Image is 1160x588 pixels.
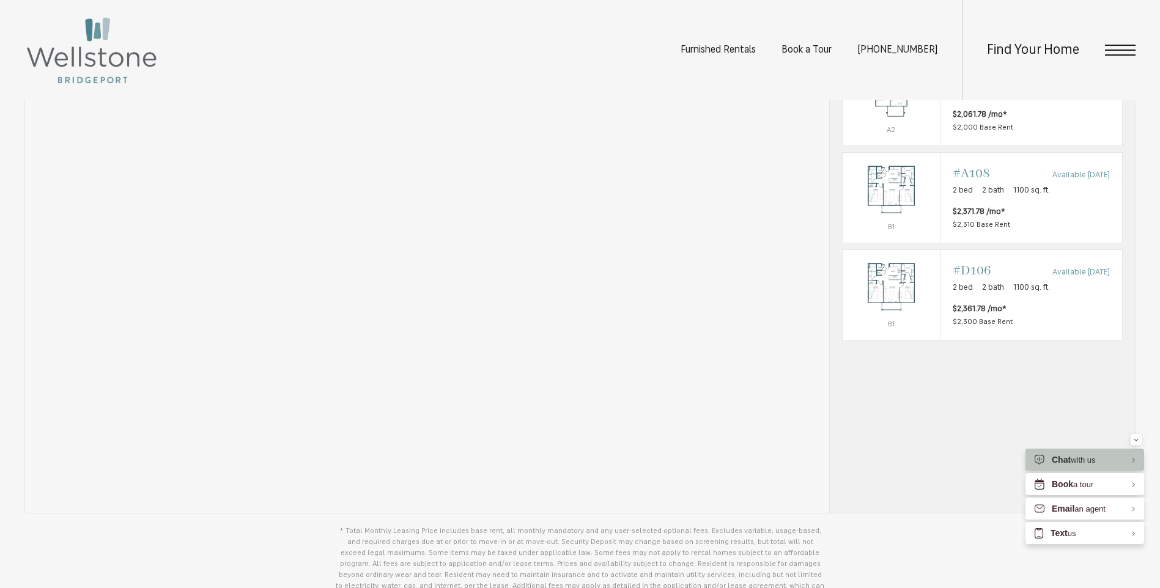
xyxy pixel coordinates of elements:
span: 2 bath [982,282,1004,294]
button: Open Menu [1105,45,1136,56]
img: #D106 - 2 bedroom floorplan layout with 2 bathrooms and 1100 square feet [843,257,940,318]
span: B1 [888,321,895,328]
span: #D106 [953,262,991,279]
span: A2 [887,127,895,134]
img: Wellstone [24,15,159,86]
a: View #D106 [842,249,1123,340]
span: 2 bed [953,282,973,294]
a: Call Us at (253) 642-8681 [857,45,937,55]
span: #A108 [953,165,990,182]
span: Available [DATE] [1052,169,1110,182]
span: Available [DATE] [1052,266,1110,279]
a: Find Your Home [987,43,1079,57]
span: 2 bath [982,185,1004,197]
a: Book a Tour [781,45,832,55]
span: $2,300 Base Rent [953,318,1013,326]
span: B1 [888,224,895,231]
span: $2,000 Base Rent [953,124,1013,131]
span: $2,310 Base Rent [953,221,1010,229]
span: $2,061.78 /mo* [953,109,1007,121]
span: 2 bed [953,185,973,197]
span: 1100 sq. ft. [1013,185,1050,197]
img: #A108 - 2 bedroom floorplan layout with 2 bathrooms and 1100 square feet [843,160,940,221]
a: View #A108 [842,152,1123,243]
span: [PHONE_NUMBER] [857,45,937,55]
span: 1100 sq. ft. [1013,282,1050,294]
span: $2,371.78 /mo* [953,206,1005,218]
span: $2,361.78 /mo* [953,303,1007,315]
a: Furnished Rentals [681,45,756,55]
